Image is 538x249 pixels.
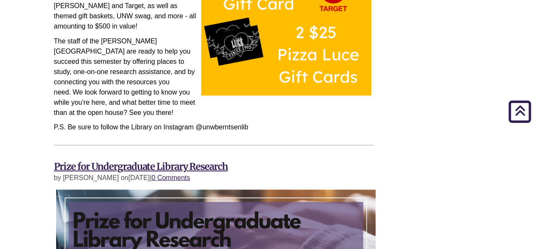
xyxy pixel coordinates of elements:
a: Prize for Undergraduate Library Research [54,160,228,172]
p: The staff of the [PERSON_NAME][GEOGRAPHIC_DATA] are ready to help you succeed this semester by of... [54,36,374,117]
a: Back to Top [504,105,536,117]
a: 0 Comments [151,174,190,181]
p: P.S. Be sure to follow the Library on Instagram @unwberntsenlib [54,122,374,132]
span: by [PERSON_NAME] on | [54,172,190,183]
span: 2022-03-31T14:10:00-05:00 [128,174,150,181]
